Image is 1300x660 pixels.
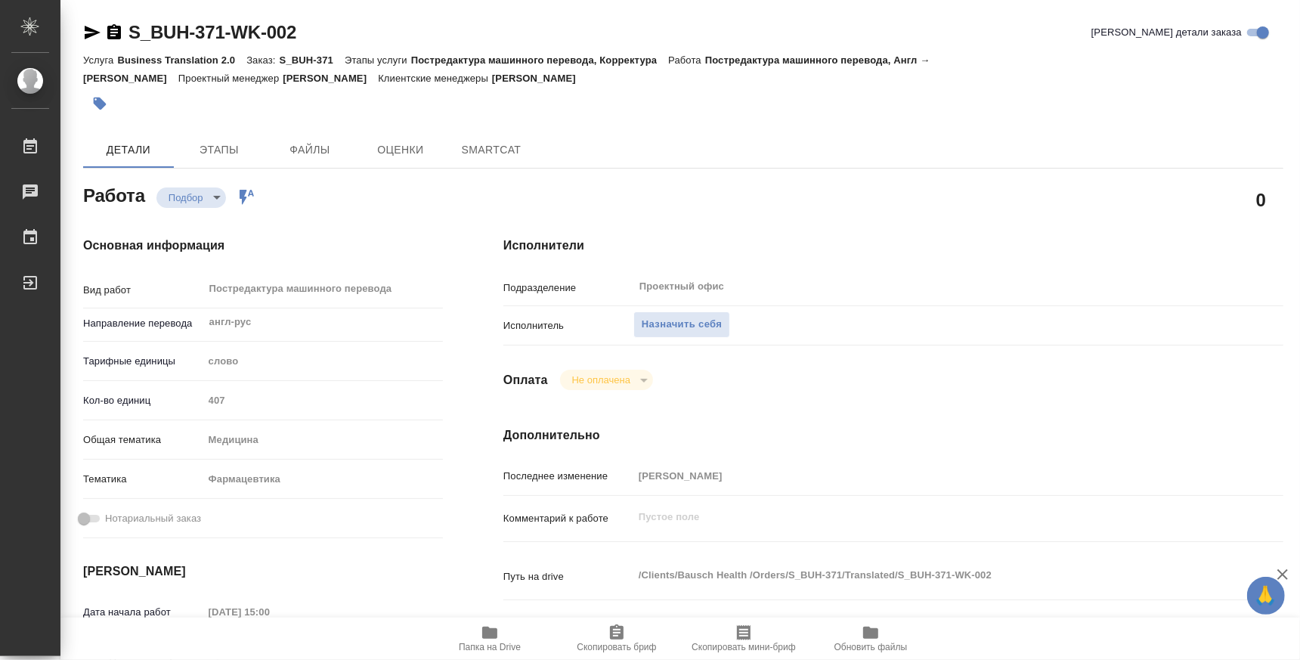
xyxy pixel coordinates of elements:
[378,73,492,84] p: Клиентские менеджеры
[633,311,730,338] button: Назначить себя
[280,54,345,66] p: S_BUH-371
[1247,577,1285,615] button: 🙏
[156,187,226,208] div: Подбор
[283,73,378,84] p: [PERSON_NAME]
[83,472,203,487] p: Тематика
[568,373,635,386] button: Не оплачена
[503,280,633,296] p: Подразделение
[642,316,722,333] span: Назначить себя
[92,141,165,160] span: Детали
[503,371,548,389] h4: Оплата
[183,141,255,160] span: Этапы
[203,389,443,411] input: Пустое поле
[178,73,283,84] p: Проектный менеджер
[203,601,336,623] input: Пустое поле
[203,349,443,374] div: слово
[807,618,934,660] button: Обновить файлы
[203,427,443,453] div: Медицина
[692,642,795,652] span: Скопировать мини-бриф
[1253,580,1279,612] span: 🙏
[83,316,203,331] p: Направление перевода
[364,141,437,160] span: Оценки
[633,562,1218,588] textarea: /Clients/Bausch Health /Orders/S_BUH-371/Translated/S_BUH-371-WK-002
[83,354,203,369] p: Тарифные единицы
[459,642,521,652] span: Папка на Drive
[83,605,203,620] p: Дата начала работ
[668,54,705,66] p: Работа
[83,237,443,255] h4: Основная информация
[83,393,203,408] p: Кол-во единиц
[83,23,101,42] button: Скопировать ссылку для ЯМессенджера
[274,141,346,160] span: Файлы
[1091,25,1242,40] span: [PERSON_NAME] детали заказа
[577,642,656,652] span: Скопировать бриф
[503,511,633,526] p: Комментарий к работе
[83,562,443,581] h4: [PERSON_NAME]
[503,469,633,484] p: Последнее изменение
[105,23,123,42] button: Скопировать ссылку
[128,22,296,42] a: S_BUH-371-WK-002
[455,141,528,160] span: SmartCat
[105,511,201,526] span: Нотариальный заказ
[834,642,908,652] span: Обновить файлы
[246,54,279,66] p: Заказ:
[633,465,1218,487] input: Пустое поле
[164,191,208,204] button: Подбор
[503,426,1283,445] h4: Дополнительно
[426,618,553,660] button: Папка на Drive
[83,54,117,66] p: Услуга
[83,283,203,298] p: Вид работ
[503,237,1283,255] h4: Исполнители
[117,54,246,66] p: Business Translation 2.0
[83,181,145,208] h2: Работа
[83,87,116,120] button: Добавить тэг
[503,318,633,333] p: Исполнитель
[411,54,668,66] p: Постредактура машинного перевода, Корректура
[492,73,587,84] p: [PERSON_NAME]
[203,466,443,492] div: Фармацевтика
[503,569,633,584] p: Путь на drive
[1256,187,1266,212] h2: 0
[83,432,203,448] p: Общая тематика
[680,618,807,660] button: Скопировать мини-бриф
[345,54,411,66] p: Этапы услуги
[553,618,680,660] button: Скопировать бриф
[560,370,653,390] div: Подбор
